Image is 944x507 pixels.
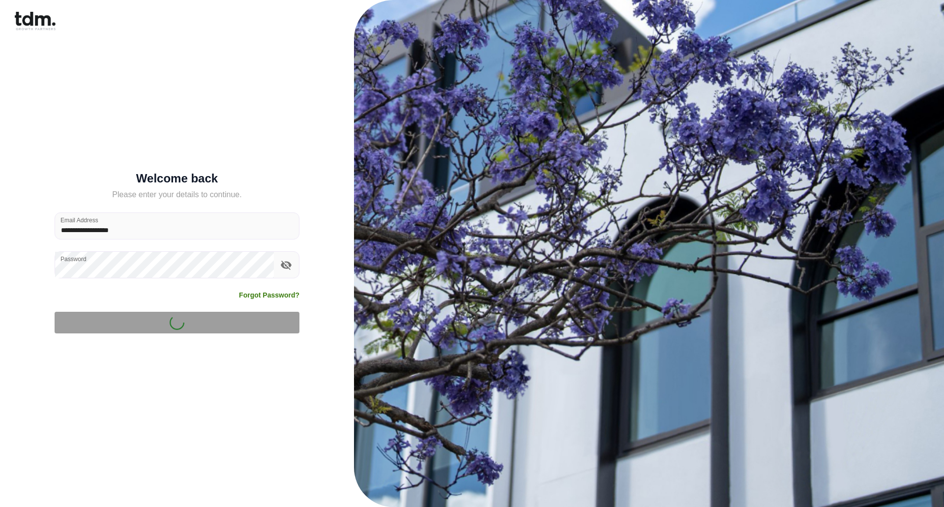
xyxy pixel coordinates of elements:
label: Password [60,255,87,263]
button: toggle password visibility [278,257,295,273]
label: Email Address [60,216,98,224]
h5: Please enter your details to continue. [55,189,299,201]
h5: Welcome back [55,174,299,183]
a: Forgot Password? [239,290,299,300]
